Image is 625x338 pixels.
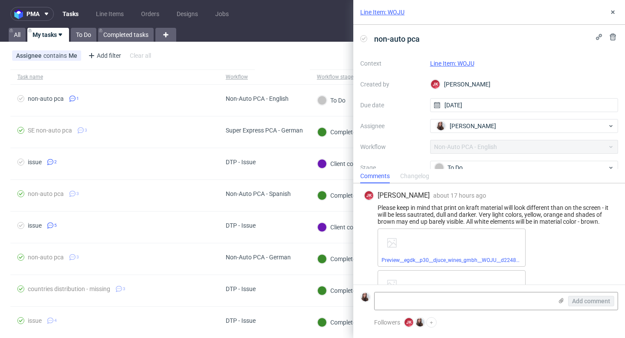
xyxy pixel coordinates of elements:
div: Comments [360,169,390,183]
figcaption: JK [365,191,373,200]
img: Sandra Beśka [361,293,370,302]
label: Assignee [360,121,423,131]
div: DTP - Issue [226,317,256,324]
div: countries distribution - missing [28,285,110,292]
div: Non-Auto PCA - Spanish [226,190,291,197]
span: 3 [123,285,125,292]
div: non-auto pca [28,95,64,102]
span: [PERSON_NAME] [450,122,496,130]
span: 5 [54,222,57,229]
div: Workflow stage [317,73,353,80]
div: Changelog [400,169,429,183]
div: Clear all [128,50,153,62]
label: Workflow [360,142,423,152]
a: Line Item: WOJU [430,60,474,67]
span: about 17 hours ago [433,192,486,199]
div: To Do [434,163,607,172]
button: + [426,317,437,328]
a: Line Item: WOJU [360,8,405,17]
span: Assignee [16,52,43,59]
span: Task name [17,73,212,81]
div: Completed [317,254,359,264]
span: 4 [54,317,57,324]
label: Stage [360,162,423,173]
div: Super Express PCA - German [226,127,303,134]
div: Completed [317,286,359,295]
div: [PERSON_NAME] [430,77,618,91]
a: Designs [171,7,203,21]
span: 3 [76,254,79,261]
div: Completed [317,191,359,200]
div: non-auto pca [28,190,64,197]
a: Preview__egdk__p30__djuce_wines_gmbh__WOJU__d2248469__oR028222325__2__outside.pdf [382,257,601,263]
div: issue [28,159,42,166]
a: To Do [71,28,96,42]
span: pma [26,11,39,17]
div: issue [28,222,42,229]
a: My tasks [27,28,69,42]
span: contains [43,52,69,59]
div: Please keep in mind that print on kraft material will look different than on the screen - it will... [364,204,615,225]
a: Tasks [57,7,84,21]
figcaption: JK [405,318,413,327]
span: 3 [85,127,87,134]
label: Created by [360,79,423,89]
label: Due date [360,100,423,110]
img: Sandra Beśka [416,318,424,327]
div: SE non-auto pca [28,127,72,134]
div: Completed [317,318,359,327]
div: Completed [317,127,359,137]
div: DTP - Issue [226,285,256,292]
div: Me [69,52,77,59]
a: Completed tasks [98,28,154,42]
div: Non-Auto PCA - German [226,254,291,261]
figcaption: JK [431,80,440,89]
img: Sandra Beśka [437,122,445,130]
a: Orders [136,7,164,21]
div: Client contacted [317,222,374,232]
div: DTP - Issue [226,222,256,229]
div: DTP - Issue [226,159,256,166]
a: Jobs [210,7,234,21]
span: non-auto pca [371,32,423,46]
div: Client contacted [317,159,374,169]
span: 2 [54,159,57,166]
div: Non-Auto PCA - English [226,95,289,102]
a: All [9,28,26,42]
img: logo [14,9,26,19]
span: 3 [76,190,79,197]
div: issue [28,317,42,324]
div: Add filter [85,49,123,63]
span: [PERSON_NAME] [378,191,430,200]
div: Workflow [226,73,248,80]
span: 1 [76,95,79,102]
a: Line Items [91,7,129,21]
div: To Do [317,96,345,105]
div: non-auto pca [28,254,64,261]
label: Context [360,58,423,69]
button: pma [10,7,54,21]
span: Followers [374,319,400,326]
